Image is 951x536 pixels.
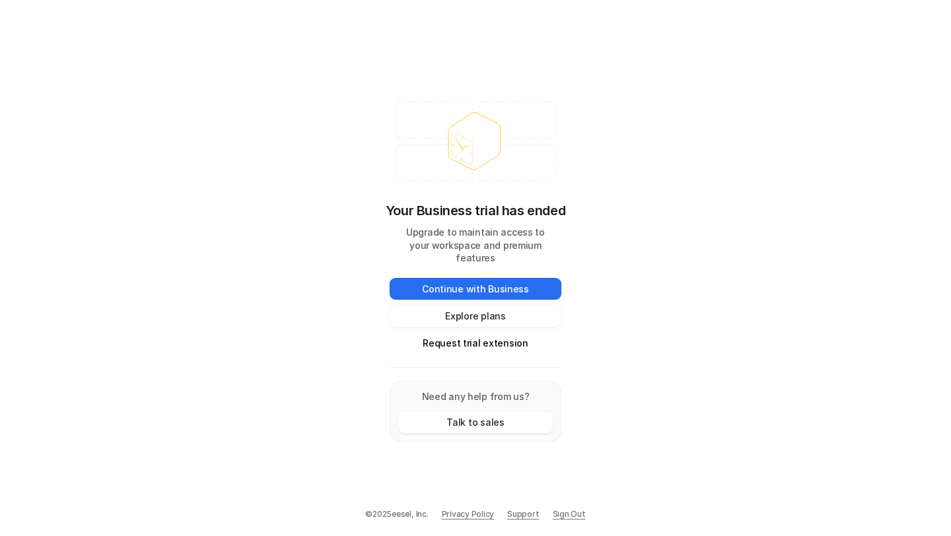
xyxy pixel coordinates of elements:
span: Support [507,508,539,520]
button: Explore plans [390,305,561,327]
p: Need any help from us? [398,389,553,403]
button: Continue with Business [390,278,561,300]
button: Request trial extension [390,332,561,354]
button: Talk to sales [398,411,553,433]
p: © 2025 eesel, Inc. [365,508,428,520]
a: Sign Out [553,508,586,520]
a: Privacy Policy [442,508,495,520]
p: Upgrade to maintain access to your workspace and premium features [390,226,561,265]
p: Your Business trial has ended [386,201,565,220]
